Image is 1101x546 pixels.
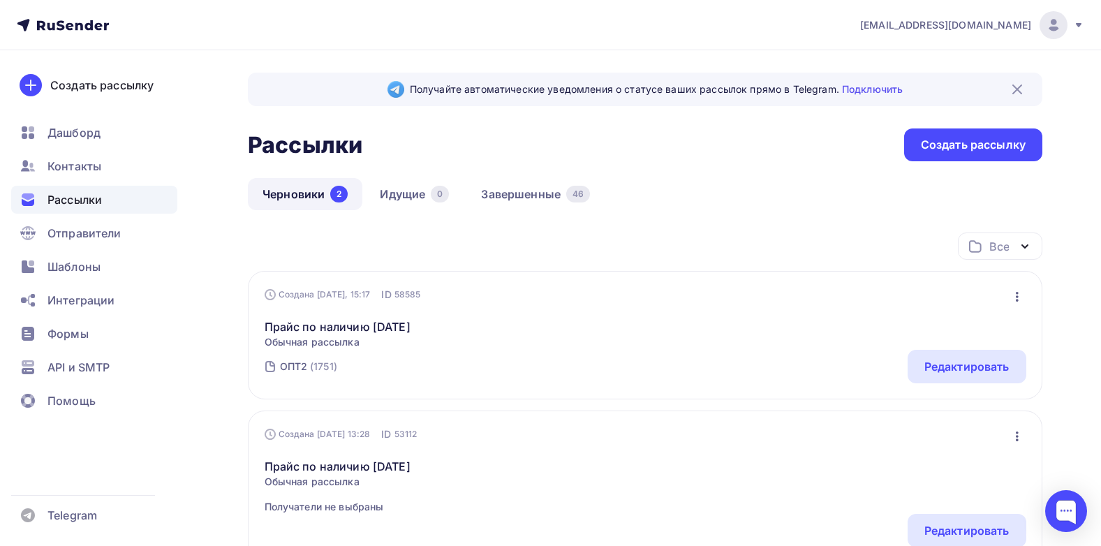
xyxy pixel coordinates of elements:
[431,186,449,202] div: 0
[566,186,590,202] div: 46
[381,288,391,302] span: ID
[47,325,89,342] span: Формы
[47,158,101,175] span: Контакты
[265,475,411,489] span: Обычная рассылка
[265,458,411,475] a: Прайс по наличию [DATE]
[47,258,101,275] span: Шаблоны
[365,178,464,210] a: Идущие0
[11,186,177,214] a: Рассылки
[47,292,114,309] span: Интеграции
[387,81,404,98] img: Telegram
[47,392,96,409] span: Помощь
[394,288,421,302] span: 58585
[11,152,177,180] a: Контакты
[924,522,1010,539] div: Редактировать
[265,318,411,335] a: Прайс по наличию [DATE]
[860,11,1084,39] a: [EMAIL_ADDRESS][DOMAIN_NAME]
[50,77,154,94] div: Создать рассылку
[280,360,308,374] div: ОПТ2
[410,82,903,96] span: Получайте автоматические уведомления о статусе ваших рассылок прямо в Telegram.
[860,18,1031,32] span: [EMAIL_ADDRESS][DOMAIN_NAME]
[279,355,339,378] a: ОПТ2 (1751)
[958,233,1042,260] button: Все
[924,358,1010,375] div: Редактировать
[11,119,177,147] a: Дашборд
[394,427,418,441] span: 53112
[11,320,177,348] a: Формы
[265,289,371,300] div: Создана [DATE], 15:17
[47,507,97,524] span: Telegram
[248,131,362,159] h2: Рассылки
[466,178,605,210] a: Завершенные46
[11,219,177,247] a: Отправители
[47,124,101,141] span: Дашборд
[842,83,903,95] a: Подключить
[921,137,1026,153] div: Создать рассылку
[47,359,110,376] span: API и SMTP
[265,335,411,349] span: Обычная рассылка
[265,429,371,440] div: Создана [DATE] 13:28
[47,225,121,242] span: Отправители
[265,500,411,514] span: Получатели не выбраны
[248,178,362,210] a: Черновики2
[330,186,348,202] div: 2
[381,427,391,441] span: ID
[989,238,1009,255] div: Все
[47,191,102,208] span: Рассылки
[11,253,177,281] a: Шаблоны
[310,360,337,374] div: (1751)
